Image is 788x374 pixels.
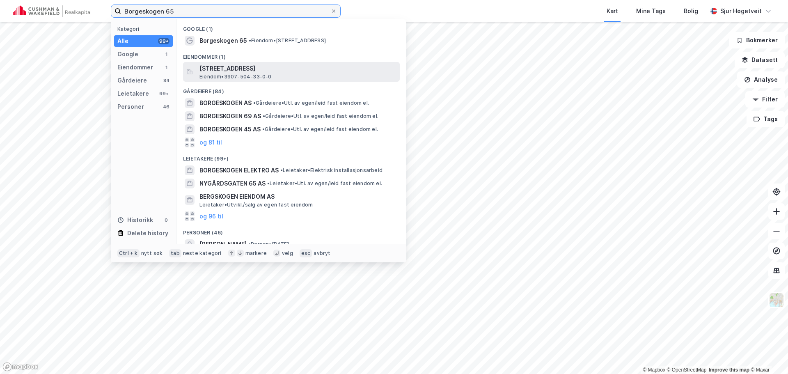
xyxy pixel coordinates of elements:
div: Personer (46) [176,223,406,238]
span: Leietaker • Utvikl./salg av egen fast eiendom [199,202,313,208]
a: Mapbox [643,367,665,373]
div: Alle [117,36,128,46]
div: esc [300,249,312,257]
div: Kart [607,6,618,16]
div: Eiendommer (1) [176,47,406,62]
div: Mine Tags [636,6,666,16]
span: Leietaker • Elektrisk installasjonsarbeid [280,167,383,174]
div: Google (1) [176,19,406,34]
div: nytt søk [141,250,163,257]
div: 46 [163,103,170,110]
button: Filter [745,91,785,108]
span: • [267,180,270,186]
a: Mapbox homepage [2,362,39,372]
img: cushman-wakefield-realkapital-logo.202ea83816669bd177139c58696a8fa1.svg [13,5,91,17]
div: 99+ [158,90,170,97]
span: • [249,37,251,44]
div: Eiendommer [117,62,153,72]
div: Historikk [117,215,153,225]
span: Eiendom • [STREET_ADDRESS] [249,37,326,44]
span: • [253,100,256,106]
div: neste kategori [183,250,222,257]
div: Sjur Høgetveit [720,6,762,16]
span: • [262,126,265,132]
div: Gårdeiere (84) [176,82,406,96]
div: Kontrollprogram for chat [747,335,788,374]
button: og 81 til [199,138,222,147]
div: avbryt [314,250,330,257]
span: BORGESKOGEN ELEKTRO AS [199,165,279,175]
span: Borgeskogen 65 [199,36,247,46]
div: Google [117,49,138,59]
span: Eiendom • 3907-504-33-0-0 [199,73,272,80]
span: [STREET_ADDRESS] [199,64,396,73]
div: Personer [117,102,144,112]
span: BERGSKOGEN EIENDOM AS [199,192,396,202]
a: OpenStreetMap [667,367,707,373]
button: Datasett [735,52,785,68]
div: tab [169,249,181,257]
div: velg [282,250,293,257]
div: 99+ [158,38,170,44]
span: Gårdeiere • Utl. av egen/leid fast eiendom el. [263,113,378,119]
span: [PERSON_NAME] [199,239,247,249]
div: 1 [163,64,170,71]
button: Analyse [737,71,785,88]
span: Gårdeiere • Utl. av egen/leid fast eiendom el. [253,100,369,106]
span: BORGESKOGEN 69 AS [199,111,261,121]
input: Søk på adresse, matrikkel, gårdeiere, leietakere eller personer [121,5,330,17]
div: 84 [163,77,170,84]
div: Kategori [117,26,173,32]
span: NYGÅRDSGATEN 65 AS [199,179,266,188]
div: Bolig [684,6,698,16]
span: • [263,113,265,119]
span: Person • [DATE] [248,241,289,248]
div: 0 [163,217,170,223]
a: Improve this map [709,367,749,373]
button: og 96 til [199,211,223,221]
img: Z [769,292,784,308]
div: 1 [163,51,170,57]
span: • [248,241,251,247]
div: Leietakere [117,89,149,99]
div: markere [245,250,267,257]
div: Delete history [127,228,168,238]
span: Gårdeiere • Utl. av egen/leid fast eiendom el. [262,126,378,133]
div: Ctrl + k [117,249,140,257]
div: Leietakere (99+) [176,149,406,164]
span: BORGESKOGEN AS [199,98,252,108]
iframe: Chat Widget [747,335,788,374]
span: Leietaker • Utl. av egen/leid fast eiendom el. [267,180,382,187]
button: Tags [747,111,785,127]
button: Bokmerker [729,32,785,48]
div: Gårdeiere [117,76,147,85]
span: • [280,167,283,173]
span: BORGESKOGEN 45 AS [199,124,261,134]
